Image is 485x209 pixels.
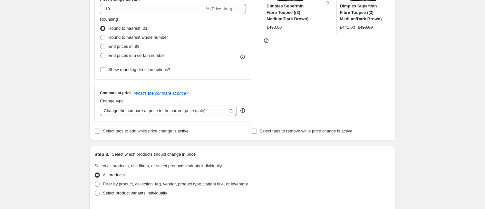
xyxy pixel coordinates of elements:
strike: £490.00 [358,24,373,31]
span: Change type [100,99,124,103]
p: Select which products should change in price [112,151,196,158]
div: £441.00 [340,24,355,31]
h2: Step 3. [94,151,109,158]
div: help [239,107,246,114]
span: End prices in .99 [108,44,140,49]
span: Show rounding direction options? [108,67,170,72]
span: Filter by product, collection, tag, vendor, product type, variant title, or inventory [103,182,248,186]
input: -15 [100,4,204,14]
span: Dimples Superthin Fibre Toupee ((3) Medium/Dark Brown) [267,4,308,21]
span: All products [103,172,125,177]
span: Rounding [100,17,118,22]
span: Dimples Superthin Fibre Toupee ((3) Medium/Dark Brown) [340,4,382,21]
span: % (Price drop) [205,6,232,11]
div: £490.00 [267,24,282,31]
span: Round to nearest whole number [108,35,168,40]
span: Round to nearest .01 [108,26,147,31]
span: End prices in a certain number [108,53,165,58]
span: Select all products, use filters, or select products variants individually [94,163,222,168]
button: What's the compare at price? [134,91,189,96]
span: Select product variants individually [103,191,167,195]
span: Select tags to add while price change is active [103,129,189,133]
span: Select tags to remove while price change is active [260,129,353,133]
h3: Compare at price [100,90,131,96]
